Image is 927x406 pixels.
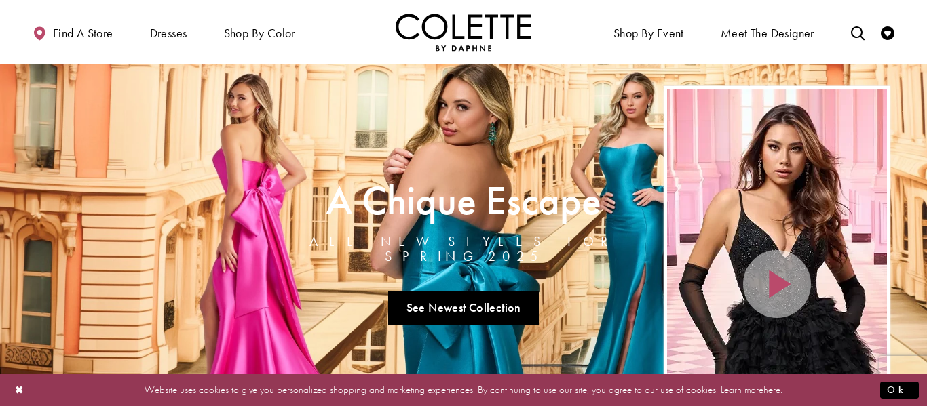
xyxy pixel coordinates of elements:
[263,285,664,330] ul: Slider Links
[8,378,31,402] button: Close Dialog
[388,291,539,325] a: See Newest Collection A Chique Escape All New Styles For Spring 2025
[880,382,919,399] button: Submit Dialog
[763,383,780,397] a: here
[98,381,829,399] p: Website uses cookies to give you personalized shopping and marketing experiences. By continuing t...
